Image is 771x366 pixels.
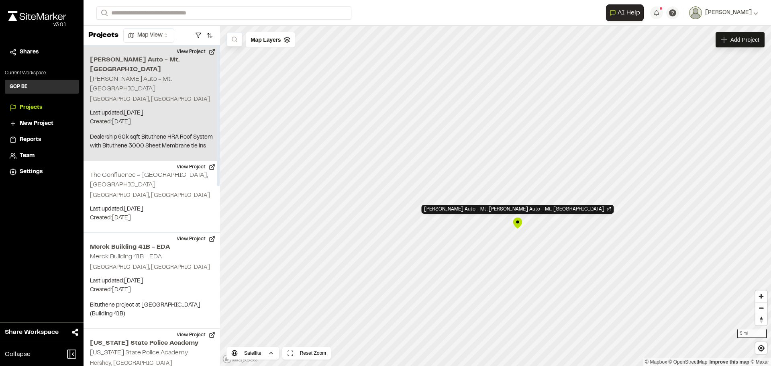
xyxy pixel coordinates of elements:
a: Map feedback [710,359,749,365]
p: Created: [DATE] [90,286,214,294]
p: Created: [DATE] [90,118,214,127]
span: Map Layers [251,35,281,44]
button: Open AI Assistant [606,4,644,21]
a: New Project [10,119,74,128]
p: [GEOGRAPHIC_DATA], [GEOGRAPHIC_DATA] [90,191,214,200]
span: AI Help [618,8,640,18]
img: rebrand.png [8,11,66,21]
div: Open Project [422,205,614,214]
h2: Merck Building 41B - EDA [90,254,162,260]
p: [GEOGRAPHIC_DATA], [GEOGRAPHIC_DATA] [90,263,214,272]
a: Mapbox logo [222,354,258,364]
p: Current Workspace [5,70,79,77]
a: Settings [10,168,74,176]
span: Settings [20,168,43,176]
p: [GEOGRAPHIC_DATA], [GEOGRAPHIC_DATA] [90,95,214,104]
span: Add Project [730,36,759,44]
canvas: Map [220,26,771,366]
a: Reports [10,135,74,144]
div: Oh geez...please don't... [8,21,66,29]
a: Projects [10,103,74,112]
button: Reset bearing to north [755,314,767,325]
h2: [PERSON_NAME] Auto - Mt. [GEOGRAPHIC_DATA] [90,55,214,74]
button: View Project [172,233,220,245]
span: Shares [20,48,39,57]
h2: [US_STATE] State Police Academy [90,338,214,348]
button: View Project [172,45,220,58]
div: Map marker [512,217,524,229]
p: Projects [88,30,118,41]
a: OpenStreetMap [669,359,708,365]
p: Dealership 60k sqft Bituthene HRA Roof System with Bituthene 3000 Sheet Membrane tie ins [90,133,214,151]
button: Zoom in [755,290,767,302]
button: Satellite [226,347,279,360]
span: [PERSON_NAME] [705,8,752,17]
button: Zoom out [755,302,767,314]
a: Shares [10,48,74,57]
h2: Merck Building 41B - EDA [90,242,214,252]
a: Mapbox [645,359,667,365]
button: Reset Zoom [282,347,331,360]
span: Share Workspace [5,327,59,337]
span: Projects [20,103,42,112]
a: Team [10,151,74,160]
button: View Project [172,161,220,174]
a: Maxar [751,359,769,365]
p: Last updated: [DATE] [90,277,214,286]
div: Open AI Assistant [606,4,647,21]
h3: GCP BE [10,83,28,90]
h2: [US_STATE] State Police Academy [90,350,188,356]
h2: [PERSON_NAME] Auto - Mt. [GEOGRAPHIC_DATA] [90,76,172,92]
span: New Project [20,119,53,128]
div: 5 mi [737,329,767,338]
span: Reports [20,135,41,144]
p: Bituthene project at [GEOGRAPHIC_DATA] (Building 41B) [90,301,214,319]
img: User [689,6,702,19]
h2: The Confluence - [GEOGRAPHIC_DATA], [GEOGRAPHIC_DATA] [90,172,208,188]
p: Last updated: [DATE] [90,109,214,118]
button: Find my location [755,342,767,354]
button: View Project [172,329,220,341]
button: Search [96,6,111,20]
p: Created: [DATE] [90,214,214,223]
button: [PERSON_NAME] [689,6,758,19]
p: Last updated: [DATE] [90,205,214,214]
span: Collapse [5,350,31,359]
span: Team [20,151,35,160]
